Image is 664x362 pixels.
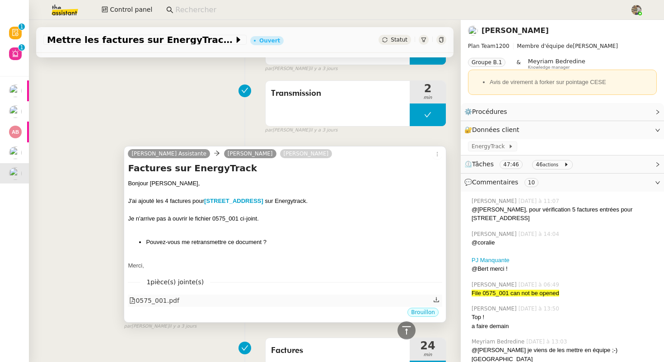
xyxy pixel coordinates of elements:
span: Tâches [472,160,494,168]
p: 1 [20,44,23,52]
img: users%2FHIWaaSoTa5U8ssS5t403NQMyZZE3%2Favatar%2Fa4be050e-05fa-4f28-bbe7-e7e8e4788720 [9,146,22,159]
div: Je n'arrive pas à ouvrir le fichier 0575_001 ci-joint. [128,214,442,223]
nz-tag: 10 [524,178,538,187]
div: @Bert merci ! [472,264,657,273]
span: Plan Team [468,43,496,49]
a: [PERSON_NAME] [482,26,549,35]
div: a faire demain [472,322,657,331]
div: @[PERSON_NAME], pour vérification 5 factures entrées pour [STREET_ADDRESS] [472,205,657,223]
span: Transmission [271,87,404,100]
img: users%2FHIWaaSoTa5U8ssS5t403NQMyZZE3%2Favatar%2Fa4be050e-05fa-4f28-bbe7-e7e8e4788720 [9,85,22,97]
img: users%2FDCmYZYlyM0RnX2UwTikztvhj37l1%2Favatar%2F1649536894322.jpeg [468,26,478,36]
span: min [410,351,446,359]
small: actions [543,162,559,167]
span: [PERSON_NAME] [472,305,519,313]
span: Données client [472,126,519,133]
img: users%2FAXgjBsdPtrYuxuZvIJjRexEdqnq2%2Favatar%2F1599931753966.jpeg [9,105,22,118]
span: & [516,58,520,70]
a: [PERSON_NAME] [224,150,276,158]
small: [PERSON_NAME] [124,323,196,330]
span: [DATE] à 13:03 [526,338,569,346]
span: Statut [391,37,407,43]
span: 24 [410,340,446,351]
img: svg [9,126,22,138]
span: min [410,94,446,102]
small: [PERSON_NAME] [265,127,338,134]
div: 0575_001.pdf [129,296,179,306]
span: 1200 [496,43,510,49]
img: users%2FDCmYZYlyM0RnX2UwTikztvhj37l1%2Favatar%2F1649536894322.jpeg [9,167,22,180]
div: ⚙️Procédures [461,103,664,121]
button: Control panel [96,4,158,16]
span: il y a 3 jours [310,127,337,134]
span: 💬 [464,179,542,186]
span: ⚙️ [464,107,511,117]
input: Rechercher [175,4,621,16]
span: Control panel [110,5,152,15]
span: Commentaires [472,179,518,186]
a: [STREET_ADDRESS] [204,197,263,204]
div: ⏲️Tâches 47:46 46actions [461,155,664,173]
small: [PERSON_NAME] [265,65,338,73]
span: [PERSON_NAME] [472,197,519,205]
div: 💬Commentaires 10 [461,174,664,191]
a: PJ Manquante [472,257,510,263]
div: Ouvert [259,38,280,43]
a: [PERSON_NAME] Assistante [128,150,210,158]
h4: Factures sur EnergyTrack [128,162,442,174]
span: Meyriam Bedredine [472,338,526,346]
span: il y a 3 jours [310,65,337,73]
span: par [265,65,273,73]
span: 46 [536,161,542,168]
span: pièce(s) jointe(s) [150,278,204,286]
span: par [265,127,273,134]
span: [DATE] à 14:04 [519,230,561,238]
app-user-label: Knowledge manager [528,58,585,70]
nz-tag: Groupe B.1 [468,58,505,67]
span: Knowledge manager [528,65,570,70]
span: Meyriam Bedredine [528,58,585,65]
span: Membre d'équipe de [517,43,573,49]
p: 1 [20,24,23,32]
span: [DATE] à 13:50 [519,305,561,313]
span: File 0575_001 can not be opened [472,290,559,296]
li: Pouvez-vous me retransmettre ce document ? [146,238,442,247]
span: [PERSON_NAME] [472,230,519,238]
span: EnergyTrack [472,142,508,151]
a: [PERSON_NAME] [280,150,332,158]
div: Merci, [128,261,442,270]
span: 1 [140,277,210,287]
span: il y a 3 jours [169,323,196,330]
nz-tag: 47:46 [500,160,523,169]
span: Brouillon [411,309,435,315]
span: Factures [271,344,404,357]
span: [DATE] à 06:49 [519,281,561,289]
div: 🔐Données client [461,121,664,139]
span: ⏲️ [464,160,576,168]
li: Avis de virement à forker sur pointage CESE [490,78,653,87]
div: Top ! [472,313,657,322]
nz-badge-sup: 1 [19,24,25,30]
div: @coralie [472,238,657,247]
span: [PERSON_NAME] [468,42,657,51]
nz-badge-sup: 1 [19,44,25,51]
div: J'ai ajouté les 4 factures pour sur Energytrack. [128,197,442,206]
div: Bonjour [PERSON_NAME], [128,179,442,188]
img: 388bd129-7e3b-4cb1-84b4-92a3d763e9b7 [631,5,641,15]
span: Procédures [472,108,507,115]
span: [PERSON_NAME] [472,281,519,289]
span: 2 [410,83,446,94]
span: [DATE] à 11:07 [519,197,561,205]
span: par [124,323,131,330]
span: 🔐 [464,125,523,135]
span: Mettre les factures sur EnergyTrack [47,35,234,44]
